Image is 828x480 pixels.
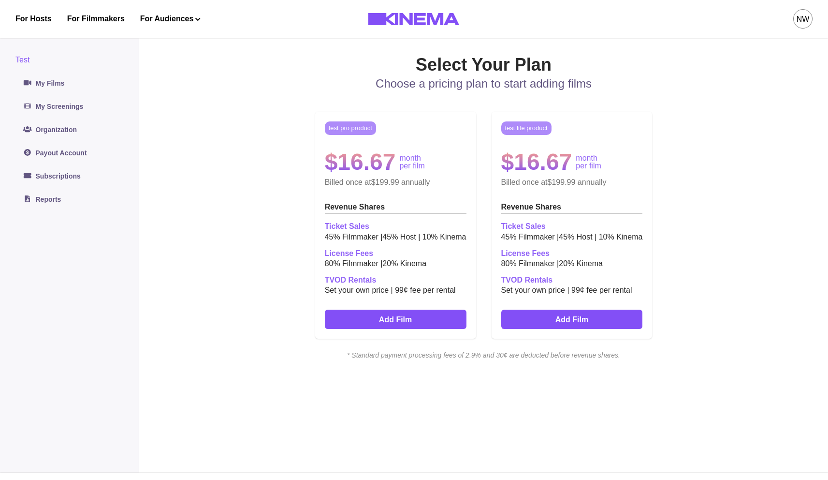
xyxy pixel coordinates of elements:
[174,75,793,92] p: Choose a pricing plan to start adding films
[174,54,793,75] h2: Select Your Plan
[174,350,793,360] i: * Standard payment processing fees of 2.9% and 30¢ are deducted before revenue shares.
[325,275,466,285] h2: TVOD Rentals
[501,249,643,258] h2: License Fees
[501,310,643,329] a: Add Film
[501,150,572,174] h2: $16.67
[501,258,643,270] p: 80 % Filmmaker | 20 % Kinema
[325,178,466,187] p: Billed once at $199.99 annually
[325,202,466,214] h2: Revenue Shares
[325,150,396,174] h2: $16.67
[501,202,643,214] h2: Revenue Shares
[399,154,424,170] p: month per film
[325,121,376,135] p: test pro product
[501,178,643,187] p: Billed once at $199.99 annually
[325,310,466,329] a: Add Film
[67,13,125,25] a: For Filmmakers
[15,190,123,209] a: Reports
[501,231,643,243] p: 45 % Filmmaker | 45 % Host | 10 % Kinema
[15,97,123,116] a: My Screenings
[325,285,466,296] p: Set your own price | 99¢ fee per rental
[501,222,643,231] h2: Ticket Sales
[15,120,123,139] a: Organization
[15,54,123,66] div: Test
[576,154,601,170] p: month per film
[325,249,466,258] h2: License Fees
[501,121,552,135] p: test lite product
[15,13,52,25] a: For Hosts
[140,13,201,25] button: For Audiences
[325,231,466,243] p: 45 % Filmmaker | 45 % Host | 10 % Kinema
[501,275,643,285] h2: TVOD Rentals
[15,143,123,163] a: Payout Account
[501,285,643,296] p: Set your own price | 99¢ fee per rental
[15,166,123,186] a: Subscriptions
[797,14,810,25] div: NW
[325,258,466,270] p: 80 % Filmmaker | 20 % Kinema
[325,222,466,231] h2: Ticket Sales
[15,74,123,93] a: My Films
